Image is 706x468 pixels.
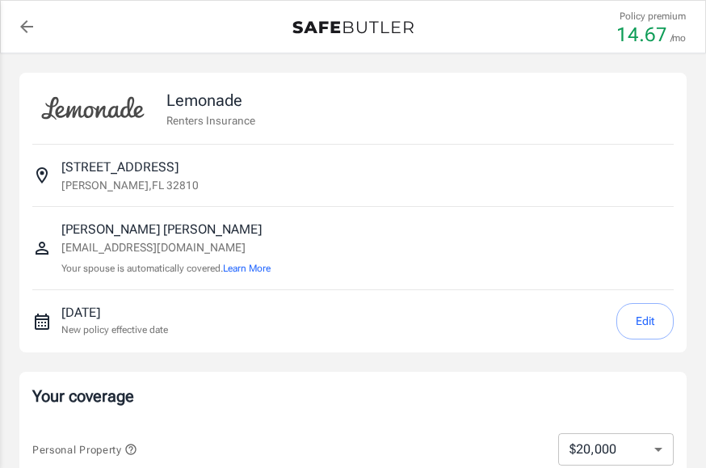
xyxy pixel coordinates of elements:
[616,303,674,339] button: Edit
[61,177,199,193] p: [PERSON_NAME] , FL 32810
[11,11,43,43] a: back to quotes
[670,31,686,45] p: /mo
[616,25,667,44] p: 14.67
[61,158,179,177] p: [STREET_ADDRESS]
[61,303,168,323] p: [DATE]
[32,444,137,456] span: Personal Property
[223,261,271,276] button: Learn More
[166,88,255,112] p: Lemonade
[32,440,137,459] button: Personal Property
[32,166,52,185] svg: Insured address
[61,239,271,256] p: [EMAIL_ADDRESS][DOMAIN_NAME]
[620,9,686,23] p: Policy premium
[61,261,271,276] p: Your spouse is automatically covered.
[32,86,153,131] img: Lemonade
[32,385,674,407] p: Your coverage
[32,238,52,258] svg: Insured person
[166,112,255,129] p: Renters Insurance
[61,220,271,239] p: [PERSON_NAME] [PERSON_NAME]
[292,21,414,34] img: Back to quotes
[61,323,168,337] p: New policy effective date
[32,312,52,331] svg: New policy start date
